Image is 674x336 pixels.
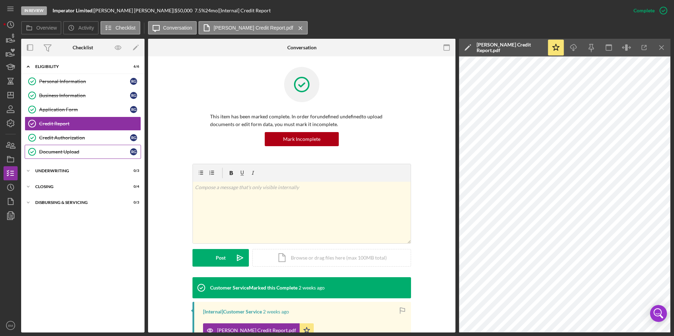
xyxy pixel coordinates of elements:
[130,78,137,85] div: R G
[39,79,130,84] div: Personal Information
[477,42,544,53] div: [PERSON_NAME] Credit Report.pdf
[210,285,298,291] div: Customer Service Marked this Complete
[214,25,293,31] label: [PERSON_NAME] Credit Report.pdf
[63,21,98,35] button: Activity
[163,25,192,31] label: Conversation
[130,134,137,141] div: R G
[218,8,271,13] div: | [Internal] Credit Report
[39,93,130,98] div: Business Information
[78,25,94,31] label: Activity
[265,132,339,146] button: Mark Incomplete
[127,185,139,189] div: 0 / 4
[25,131,141,145] a: Credit AuthorizationRG
[8,324,13,328] text: BM
[192,249,249,267] button: Post
[25,145,141,159] a: Document UploadRG
[39,107,130,112] div: Application Form
[287,45,317,50] div: Conversation
[53,7,92,13] b: Imperator Limited
[148,21,197,35] button: Conversation
[127,64,139,69] div: 6 / 6
[283,132,320,146] div: Mark Incomplete
[217,328,296,333] div: [PERSON_NAME] Credit Report.pdf
[203,309,262,315] div: [Internal] Customer Service
[39,149,130,155] div: Document Upload
[39,121,141,126] div: Credit Report
[25,74,141,88] a: Personal InformationRG
[299,285,325,291] time: 2025-09-04 23:47
[205,8,218,13] div: 24 mo
[35,185,122,189] div: Closing
[633,4,655,18] div: Complete
[626,4,670,18] button: Complete
[35,169,122,173] div: Underwriting
[35,200,122,205] div: Disbursing & Servicing
[25,102,141,117] a: Application FormRG
[36,25,57,31] label: Overview
[127,169,139,173] div: 0 / 3
[35,64,122,69] div: Eligibility
[130,92,137,99] div: R G
[127,200,139,205] div: 0 / 3
[198,21,308,35] button: [PERSON_NAME] Credit Report.pdf
[53,8,94,13] div: |
[174,7,192,13] span: $50,000
[210,113,393,129] p: This item has been marked complete. In order for undefined undefined to upload documents or edit ...
[94,8,174,13] div: [PERSON_NAME] [PERSON_NAME] |
[25,117,141,131] a: Credit Report
[21,21,61,35] button: Overview
[130,148,137,155] div: R G
[39,135,130,141] div: Credit Authorization
[130,106,137,113] div: R G
[116,25,136,31] label: Checklist
[100,21,140,35] button: Checklist
[4,318,18,332] button: BM
[650,305,667,322] div: Open Intercom Messenger
[25,88,141,102] a: Business InformationRG
[216,249,226,267] div: Post
[73,45,93,50] div: Checklist
[21,6,47,15] div: In Review
[195,8,205,13] div: 7.5 %
[263,309,289,315] time: 2025-09-04 23:47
